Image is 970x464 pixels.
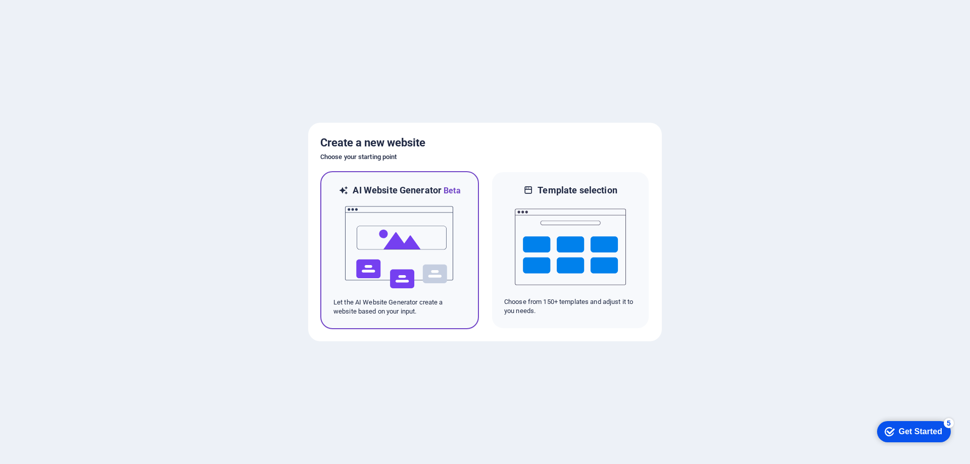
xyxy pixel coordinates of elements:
p: Choose from 150+ templates and adjust it to you needs. [504,297,637,316]
h5: Create a new website [320,135,650,151]
h6: Template selection [538,184,617,196]
div: 5 [75,2,85,12]
p: Let the AI Website Generator create a website based on your input. [333,298,466,316]
div: Template selectionChoose from 150+ templates and adjust it to you needs. [491,171,650,329]
img: ai [344,197,455,298]
h6: Choose your starting point [320,151,650,163]
div: Get Started [30,11,73,20]
div: AI Website GeneratorBetaaiLet the AI Website Generator create a website based on your input. [320,171,479,329]
div: Get Started 5 items remaining, 0% complete [8,5,82,26]
h6: AI Website Generator [353,184,460,197]
span: Beta [442,186,461,195]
